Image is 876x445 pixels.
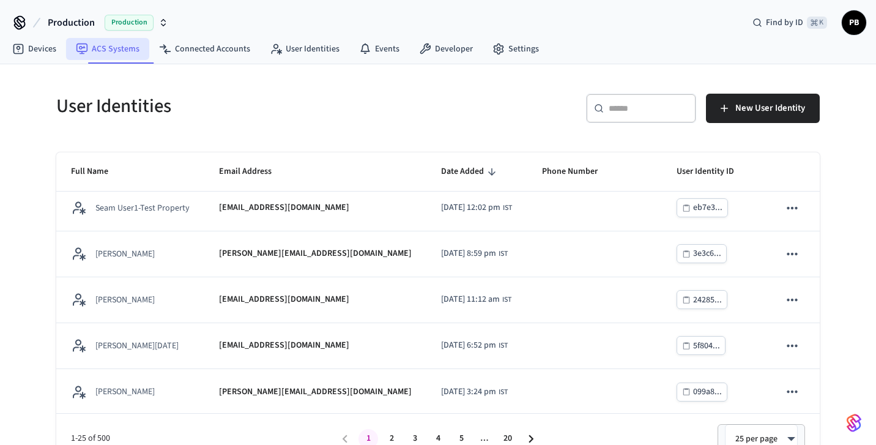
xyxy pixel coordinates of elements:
p: [PERSON_NAME] [95,248,155,260]
div: 24285... [693,293,722,308]
span: IST [499,249,508,260]
h5: User Identities [56,94,431,119]
a: ACS Systems [66,38,149,60]
span: [DATE] 6:52 pm [441,339,496,352]
a: Developer [409,38,483,60]
span: IST [499,387,508,398]
span: Production [105,15,154,31]
p: [PERSON_NAME][EMAIL_ADDRESS][DOMAIN_NAME] [219,247,412,260]
p: [EMAIL_ADDRESS][DOMAIN_NAME] [219,293,349,306]
p: [PERSON_NAME][EMAIL_ADDRESS][DOMAIN_NAME] [219,386,412,398]
span: Phone Number [542,162,614,181]
span: Email Address [219,162,288,181]
div: eb7e3... [693,200,722,215]
span: [DATE] 3:24 pm [441,386,496,398]
a: Events [349,38,409,60]
img: SeamLogoGradient.69752ec5.svg [847,413,861,433]
div: Asia/Calcutta [441,339,508,352]
p: [EMAIL_ADDRESS][DOMAIN_NAME] [219,201,349,214]
button: PB [842,10,866,35]
div: 099a8... [693,384,722,400]
span: ⌘ K [807,17,827,29]
p: [EMAIL_ADDRESS][DOMAIN_NAME] [219,339,349,352]
div: Find by ID⌘ K [743,12,837,34]
p: [PERSON_NAME][DATE] [95,340,179,352]
div: … [475,432,494,445]
button: 3e3c6... [677,244,727,263]
button: 5f804... [677,336,726,355]
a: Settings [483,38,549,60]
span: Production [48,15,95,30]
span: [DATE] 8:59 pm [441,247,496,260]
span: [DATE] 12:02 pm [441,201,500,214]
a: User Identities [260,38,349,60]
div: Asia/Calcutta [441,386,508,398]
button: 099a8... [677,383,727,402]
span: IST [502,294,511,305]
span: Find by ID [766,17,803,29]
span: IST [499,340,508,351]
div: Asia/Calcutta [441,201,512,214]
p: [PERSON_NAME] [95,386,155,398]
span: Full Name [71,162,124,181]
div: 3e3c6... [693,246,721,261]
a: Devices [2,38,66,60]
span: Date Added [441,162,500,181]
button: eb7e3... [677,198,728,217]
button: 24285... [677,290,727,309]
a: Connected Accounts [149,38,260,60]
span: User Identity ID [677,162,750,181]
span: PB [843,12,865,34]
div: 5f804... [693,338,720,354]
span: 1-25 of 500 [71,432,333,445]
div: Asia/Calcutta [441,293,511,306]
p: [PERSON_NAME] [95,294,155,306]
div: Asia/Calcutta [441,247,508,260]
span: IST [503,203,512,214]
span: New User Identity [735,100,805,116]
span: [DATE] 11:12 am [441,293,500,306]
p: Seam User1-Test Property [95,202,190,214]
button: New User Identity [706,94,820,123]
